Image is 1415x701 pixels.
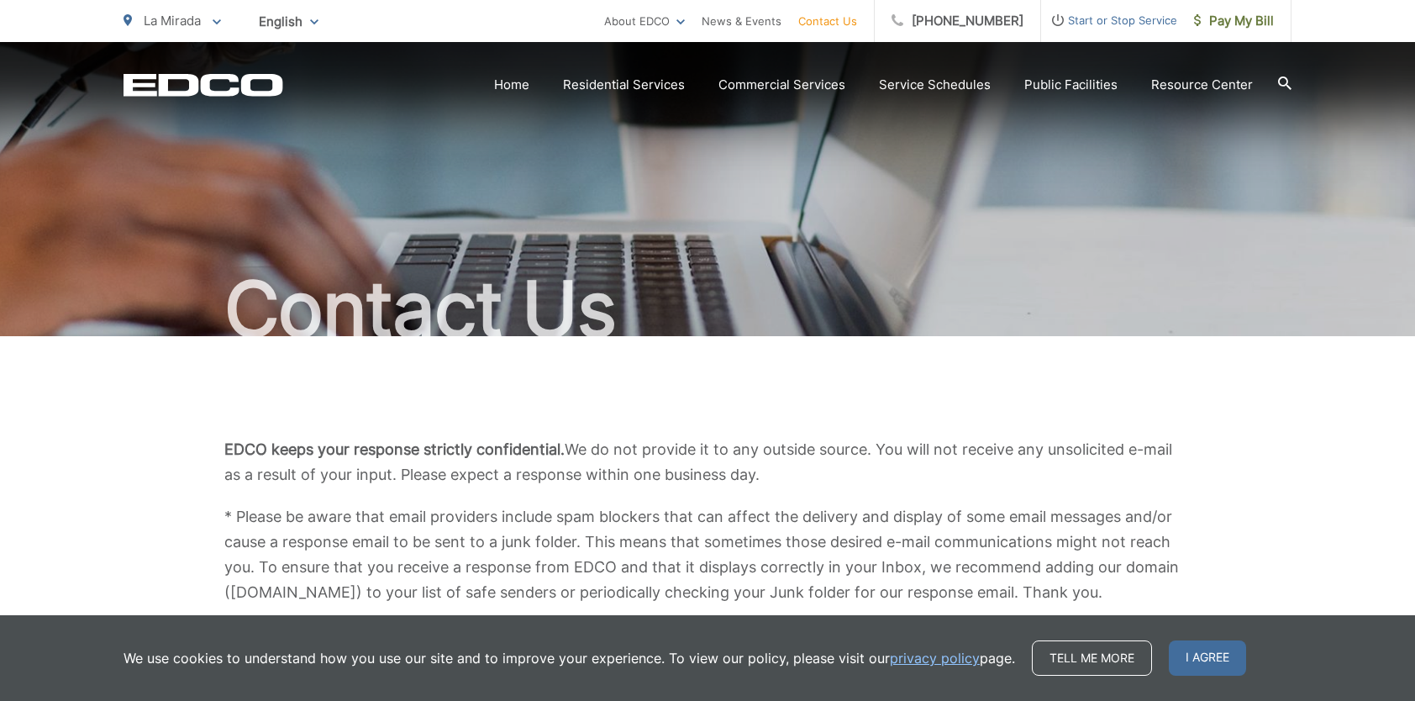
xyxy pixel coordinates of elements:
p: * Please be aware that email providers include spam blockers that can affect the delivery and dis... [224,504,1191,605]
a: About EDCO [604,11,685,31]
a: Public Facilities [1024,75,1118,95]
p: We do not provide it to any outside source. You will not receive any unsolicited e-mail as a resu... [224,437,1191,488]
a: Home [494,75,529,95]
span: I agree [1169,640,1246,676]
b: EDCO keeps your response strictly confidential. [224,440,565,458]
a: EDCD logo. Return to the homepage. [124,73,283,97]
a: Contact Us [798,11,857,31]
a: privacy policy [890,648,980,668]
a: News & Events [702,11,781,31]
a: Tell me more [1032,640,1152,676]
span: Pay My Bill [1194,11,1274,31]
span: La Mirada [144,13,201,29]
span: English [246,7,331,36]
a: Residential Services [563,75,685,95]
a: Resource Center [1151,75,1253,95]
a: Commercial Services [718,75,845,95]
p: We use cookies to understand how you use our site and to improve your experience. To view our pol... [124,648,1015,668]
h1: Contact Us [124,267,1291,351]
a: Service Schedules [879,75,991,95]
